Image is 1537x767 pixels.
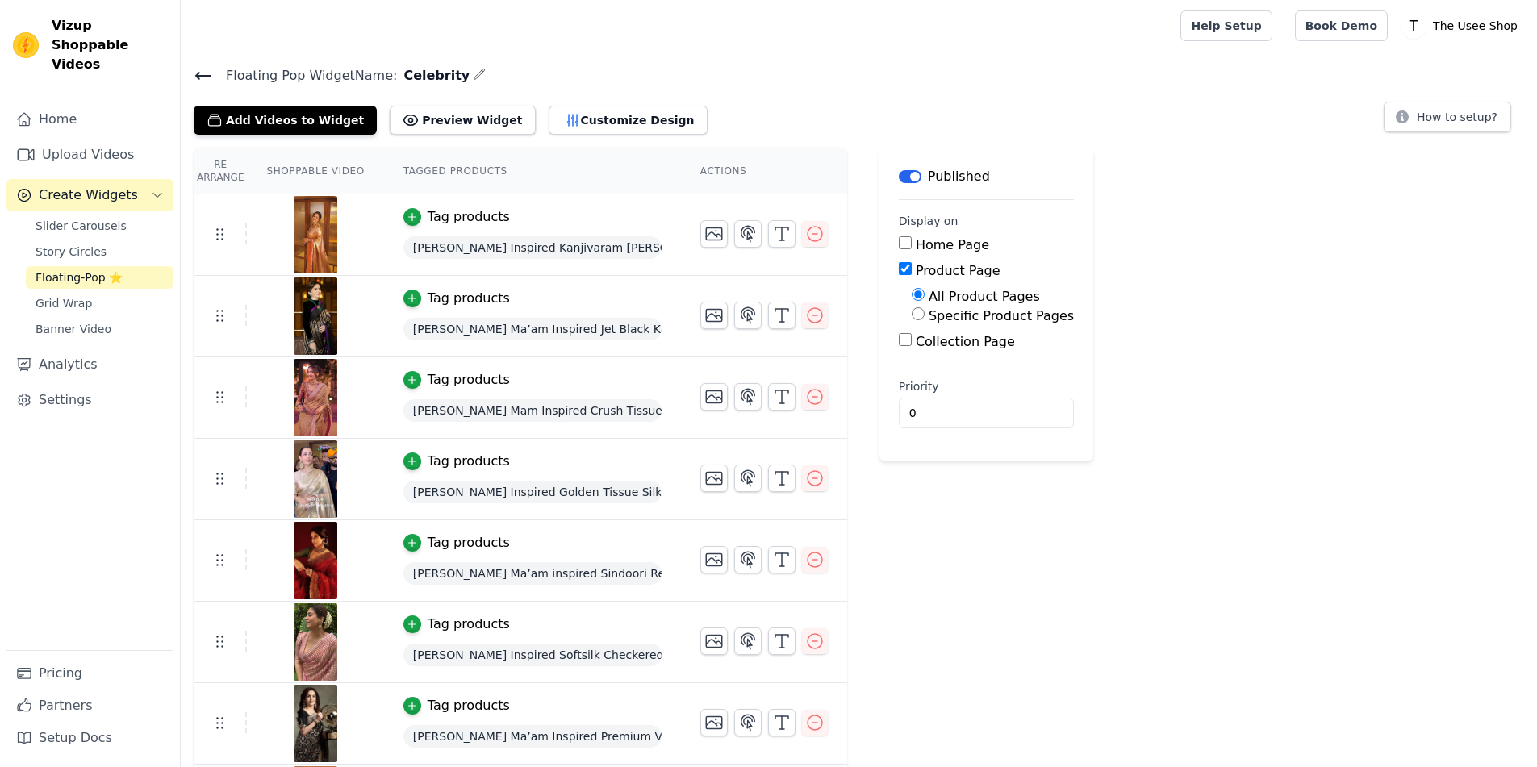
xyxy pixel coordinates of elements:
div: Tag products [428,615,510,634]
button: Change Thumbnail [700,709,728,736]
a: Partners [6,690,173,722]
th: Re Arrange [194,148,247,194]
span: Floating Pop Widget Name: [213,66,397,85]
div: Tag products [428,370,510,390]
span: [PERSON_NAME] Inspired Golden Tissue Silk Saree [403,481,662,503]
a: Grid Wrap [26,292,173,315]
button: Tag products [403,207,510,227]
a: Analytics [6,348,173,381]
span: Slider Carousels [36,218,127,234]
button: Add Videos to Widget [194,106,377,135]
span: Grid Wrap [36,295,92,311]
a: Settings [6,384,173,416]
span: Floating-Pop ⭐ [36,269,123,286]
button: Change Thumbnail [700,546,728,573]
button: Tag products [403,370,510,390]
img: vizup-images-134e.jpg [293,196,338,273]
span: Banner Video [36,321,111,337]
a: Pricing [6,657,173,690]
label: All Product Pages [929,289,1040,304]
p: Published [928,167,990,186]
span: [PERSON_NAME] Inspired Softsilk Checkered Weave Banarasi Saree [403,644,662,666]
img: vizup-images-e475.jpg [293,685,338,762]
span: [PERSON_NAME] Ma’am Inspired Jet Black Katan Silk Banarasi Saree [403,318,662,340]
img: vizup-images-91e5.jpg [293,277,338,355]
a: Book Demo [1295,10,1388,41]
button: Change Thumbnail [700,220,728,248]
img: vizup-images-b0cb.jpg [293,440,338,518]
img: vizup-images-129a.jpg [293,522,338,599]
a: Upload Videos [6,139,173,171]
div: Tag products [428,452,510,471]
button: Change Thumbnail [700,627,728,655]
legend: Display on [899,213,959,229]
span: Celebrity [397,66,470,85]
a: Story Circles [26,240,173,263]
text: T [1409,18,1418,34]
a: Setup Docs [6,722,173,754]
button: Tag products [403,289,510,308]
span: Story Circles [36,244,107,260]
label: Collection Page [916,334,1015,349]
a: Help Setup [1180,10,1272,41]
button: Tag products [403,615,510,634]
button: Change Thumbnail [700,465,728,492]
button: Change Thumbnail [700,383,728,411]
button: Tag products [403,452,510,471]
th: Tagged Products [384,148,681,194]
button: Tag products [403,533,510,552]
div: Tag products [428,533,510,552]
div: Tag products [428,207,510,227]
th: Shoppable Video [247,148,383,194]
button: T The Usee Shop [1401,11,1524,40]
img: Vizup [13,32,39,58]
a: Slider Carousels [26,215,173,237]
span: [PERSON_NAME] Ma’am inspired Sindoori Red Saree [403,562,662,585]
label: Home Page [916,237,989,252]
label: Specific Product Pages [929,308,1074,323]
div: Tag products [428,696,510,715]
button: Create Widgets [6,179,173,211]
button: How to setup? [1384,102,1511,132]
p: The Usee Shop [1426,11,1524,40]
button: Tag products [403,696,510,715]
a: How to setup? [1384,113,1511,128]
label: Product Page [916,263,1000,278]
img: vizup-images-7164.jpg [293,603,338,681]
span: [PERSON_NAME] Ma’am Inspired Premium Viscose Saree [403,725,662,748]
a: Home [6,103,173,135]
div: Tag products [428,289,510,308]
button: Customize Design [549,106,708,135]
div: Edit Name [473,65,486,86]
img: vizup-images-7bf1.jpg [293,359,338,436]
a: Floating-Pop ⭐ [26,266,173,289]
a: Banner Video [26,318,173,340]
button: Preview Widget [390,106,535,135]
th: Actions [681,148,847,194]
span: Vizup Shoppable Videos [52,16,167,74]
span: [PERSON_NAME] Inspired Kanjivaram [PERSON_NAME] [403,236,662,259]
label: Priority [899,378,1074,394]
button: Change Thumbnail [700,302,728,329]
span: [PERSON_NAME] Mam Inspired Crush Tissue Saree [403,399,662,422]
span: Create Widgets [39,185,138,205]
